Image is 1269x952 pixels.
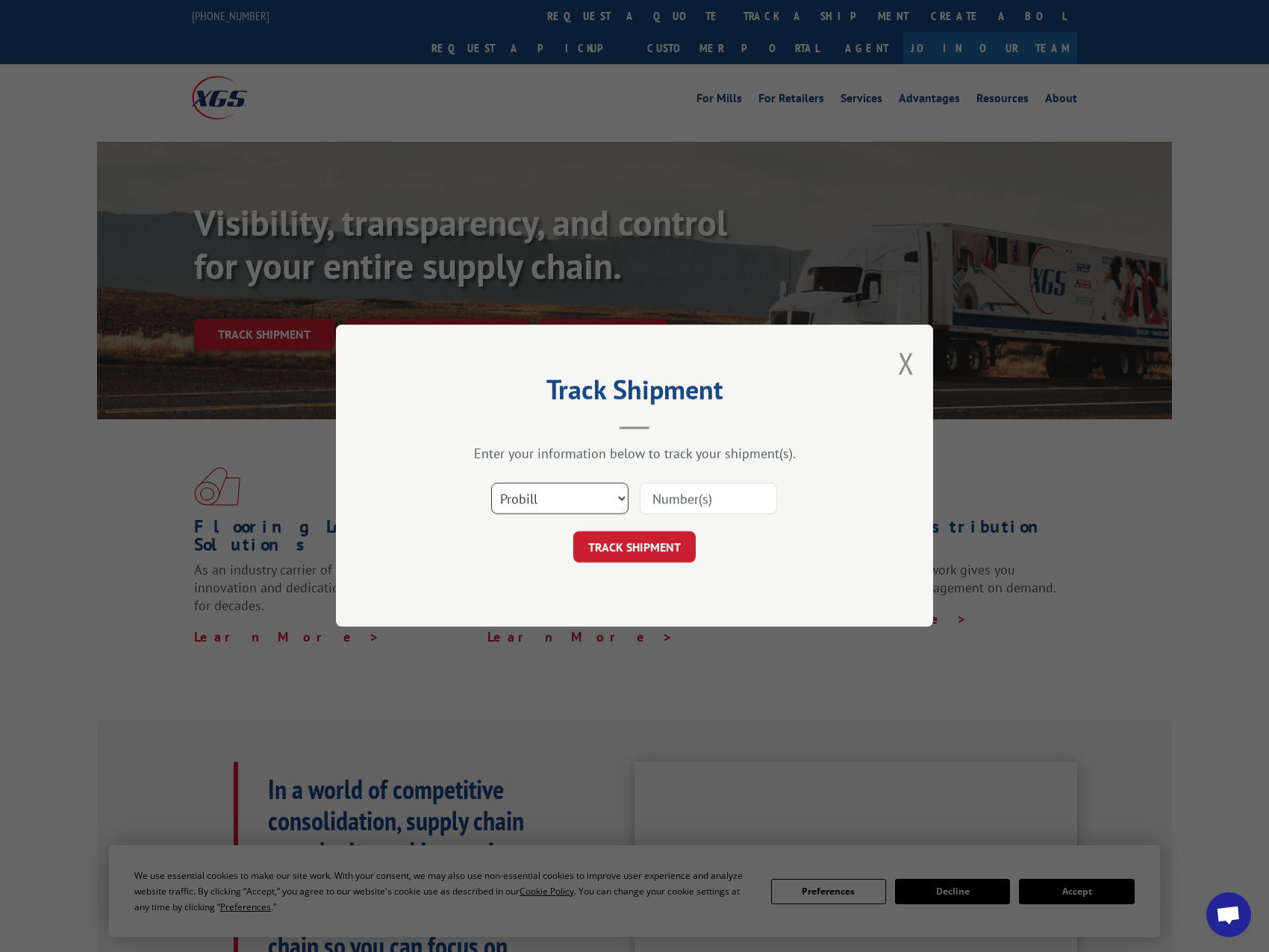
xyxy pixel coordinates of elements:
div: Open chat [1206,892,1251,937]
h2: Track Shipment [411,379,858,407]
input: Number(s) [640,483,777,515]
button: Close modal [898,343,914,383]
button: TRACK SHIPMENT [573,532,696,563]
div: Enter your information below to track your shipment(s). [411,445,858,463]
